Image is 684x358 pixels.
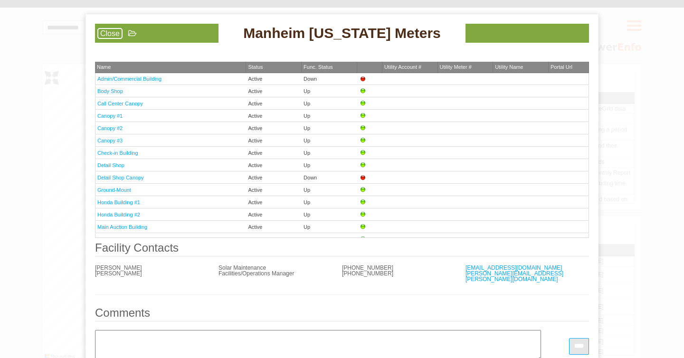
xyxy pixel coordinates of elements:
th: Utility Meter # [438,62,494,73]
td: Active [246,73,302,85]
td: Up [302,85,357,97]
td: Active [246,196,302,208]
a: [PERSON_NAME][EMAIL_ADDRESS][PERSON_NAME][DOMAIN_NAME] [465,270,563,283]
img: Down [359,174,367,181]
span: Func. Status [304,64,333,70]
td: Down [302,73,357,85]
td: Down [302,171,357,184]
th: Portal Url [549,62,589,73]
th: Utility Account # [382,62,438,73]
img: Up [359,112,367,120]
a: Ground-Mount [97,187,131,193]
span: Status [248,64,263,70]
th: Func. Status [302,62,357,73]
a: Call Center Canopy [97,101,143,106]
span: Utility Name [495,64,523,70]
a: Admin/Commercial Building [97,76,161,82]
a: Canopy #2 [97,125,123,131]
td: Up [302,134,357,147]
img: Up [359,137,367,144]
legend: Facility Contacts [95,242,589,256]
a: [EMAIL_ADDRESS][DOMAIN_NAME] [465,264,562,271]
td: Active [246,208,302,221]
td: Active [246,147,302,159]
td: Active [246,97,302,110]
td: Active [246,110,302,122]
td: Active [246,85,302,97]
td: Up [302,208,357,221]
img: Up [359,161,367,169]
a: Detail Shop [97,162,124,168]
img: Up [359,236,367,243]
td: Active [246,221,302,233]
th: &nbsp; [357,62,382,73]
a: Main Auction Building [97,224,147,230]
img: Up [359,124,367,132]
td: Active [246,184,302,196]
td: Up [302,233,357,245]
td: Up [302,147,357,159]
span: [PHONE_NUMBER] [342,270,393,277]
span: Utility Account # [384,64,421,70]
td: Up [302,221,357,233]
span: [PERSON_NAME] [95,264,142,271]
img: Up [359,198,367,206]
legend: Comments [95,307,589,321]
td: Up [302,122,357,134]
img: Up [359,211,367,218]
td: Up [302,159,357,171]
img: Up [359,223,367,231]
td: Up [302,110,357,122]
span: Solar Maintenance [218,264,266,271]
th: Name [95,62,246,73]
span: Portal Url [551,64,572,70]
td: Active [246,171,302,184]
a: Body Shop [97,88,123,94]
span: Manheim [US_STATE] Meters [243,24,441,43]
td: Active [246,233,302,245]
a: Honda Building #1 [97,199,140,205]
span: Utility Meter # [440,64,472,70]
a: Close [97,28,123,39]
a: Canopy #1 [97,113,123,119]
td: Up [302,196,357,208]
img: Up [359,149,367,157]
span: [PERSON_NAME] [95,270,142,277]
td: Up [302,97,357,110]
th: Utility Name [493,62,549,73]
img: Up [359,87,367,95]
img: Down [359,75,367,83]
td: Up [302,184,357,196]
span: Facilities/Operations Manager [218,270,294,277]
a: Detail Shop Canopy [97,175,144,180]
span: [PHONE_NUMBER] [342,264,393,271]
img: Up [359,100,367,107]
a: Check-in Building [97,150,138,156]
span: Name [97,64,111,70]
a: Manheim [US_STATE] Honda Canopy [97,236,186,242]
th: Status [246,62,302,73]
td: Active [246,134,302,147]
a: Honda Building #2 [97,212,140,217]
a: Canopy #3 [97,138,123,143]
img: Up [359,186,367,194]
td: Active [246,122,302,134]
td: Active [246,159,302,171]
